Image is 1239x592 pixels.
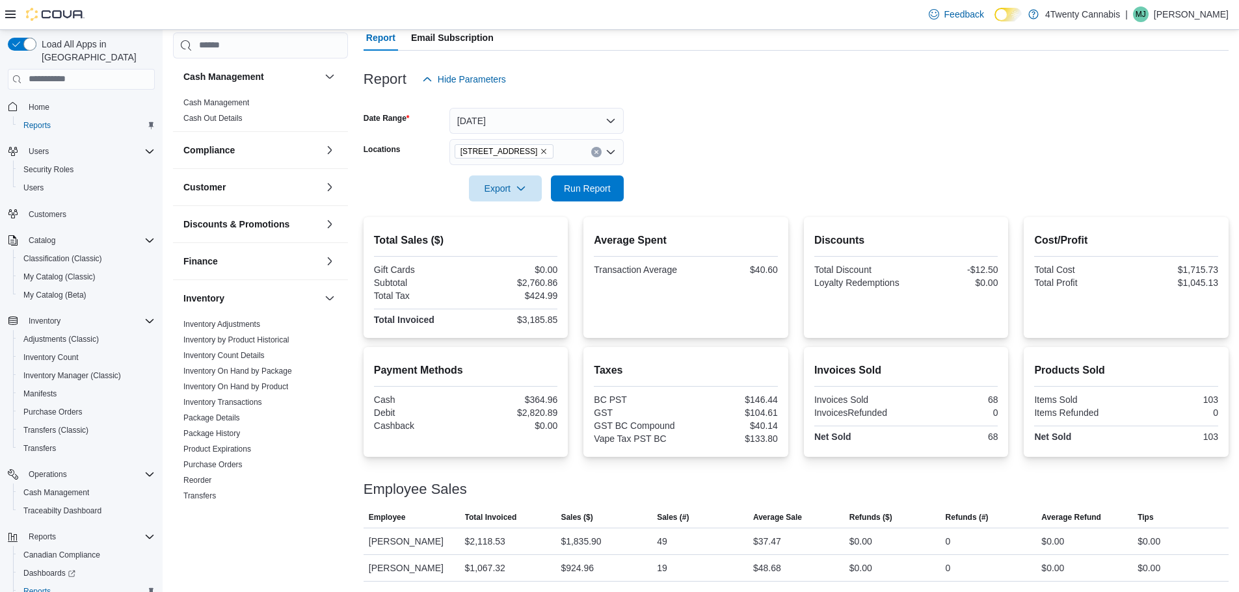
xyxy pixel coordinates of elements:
button: Users [3,142,160,161]
div: $1,715.73 [1129,264,1218,275]
span: Reports [23,120,51,131]
div: 49 [657,534,667,549]
span: Purchase Orders [183,459,243,470]
div: Items Sold [1034,394,1123,405]
span: Reports [18,118,155,133]
span: Hide Parameters [438,73,506,86]
div: $146.44 [689,394,778,405]
button: Clear input [591,147,602,157]
button: Catalog [23,233,60,248]
div: Total Cost [1034,264,1123,275]
button: Reports [3,528,160,546]
span: Operations [23,467,155,482]
span: Product Expirations [183,444,251,454]
span: Manifests [18,386,155,402]
a: Inventory On Hand by Package [183,367,292,376]
span: Package History [183,428,240,439]
span: Security Roles [18,162,155,177]
span: Dashboards [18,565,155,581]
div: $1,045.13 [1129,277,1218,288]
div: $133.80 [689,433,778,444]
button: Export [469,175,542,201]
label: Date Range [364,113,410,123]
button: Transfers (Classic) [13,421,160,439]
div: 103 [1129,431,1218,442]
button: Finance [322,253,338,269]
div: Total Tax [374,290,463,301]
span: My Catalog (Classic) [23,272,96,282]
h3: Customer [183,181,226,194]
span: Users [29,146,49,157]
div: Cash Management [173,95,348,131]
span: Purchase Orders [23,407,83,417]
span: Refunds (#) [946,512,989,522]
div: $2,118.53 [465,534,505,549]
span: Sales ($) [561,512,593,522]
input: Dark Mode [994,8,1022,21]
div: GST BC Compound [594,420,683,431]
span: Users [23,144,155,159]
h2: Products Sold [1034,363,1218,378]
h2: Discounts [814,233,998,248]
span: Operations [29,469,67,480]
div: Inventory [173,316,348,509]
span: Report [366,25,395,51]
a: Inventory Count Details [183,351,265,360]
a: Security Roles [18,162,79,177]
button: Traceabilty Dashboard [13,502,160,520]
div: Cashback [374,420,463,431]
span: Canadian Compliance [23,550,100,560]
button: Home [3,97,160,116]
span: Inventory Count [18,350,155,365]
a: Transfers (Classic) [18,422,94,438]
div: Total Discount [814,264,903,275]
p: | [1125,6,1128,22]
button: Cash Management [322,69,338,84]
a: Package History [183,429,240,438]
button: Compliance [183,144,319,157]
span: Inventory by Product Historical [183,335,289,345]
span: Load All Apps in [GEOGRAPHIC_DATA] [36,38,155,64]
button: Users [23,144,54,159]
span: Dark Mode [994,21,995,22]
span: Customers [29,209,66,220]
span: Transfers [18,441,155,456]
button: Discounts & Promotions [183,218,319,231]
div: $40.14 [689,420,778,431]
div: [PERSON_NAME] [364,555,460,581]
p: 4Twenty Cannabis [1045,6,1120,22]
a: Inventory Manager (Classic) [18,368,126,383]
div: Total Profit [1034,277,1123,288]
span: Inventory Manager (Classic) [23,370,121,381]
div: 0 [909,407,998,418]
div: $0.00 [849,534,872,549]
span: Inventory [29,316,60,326]
button: Inventory [322,290,338,306]
span: Manifests [23,389,57,399]
span: Package Details [183,413,240,423]
div: $1,067.32 [465,560,505,576]
button: Inventory [3,312,160,330]
h2: Cost/Profit [1034,233,1218,248]
div: $364.96 [468,394,557,405]
span: Canadian Compliance [18,547,155,563]
span: Home [29,102,49,112]
span: Average Sale [753,512,802,522]
span: Classification (Classic) [23,253,102,264]
span: Cash Management [18,485,155,500]
div: Transaction Average [594,264,683,275]
span: Sales (#) [657,512,689,522]
button: Classification (Classic) [13,250,160,268]
a: Canadian Compliance [18,547,105,563]
h3: Report [364,71,406,87]
span: Cash Management [183,97,249,108]
div: $0.00 [468,420,557,431]
button: Hide Parameters [417,66,511,92]
button: [DATE] [449,108,624,134]
span: Email Subscription [411,25,494,51]
button: My Catalog (Classic) [13,268,160,286]
div: InvoicesRefunded [814,407,903,418]
button: Manifests [13,385,160,403]
div: Loyalty Redemptions [814,277,903,288]
span: Traceabilty Dashboard [23,506,101,516]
